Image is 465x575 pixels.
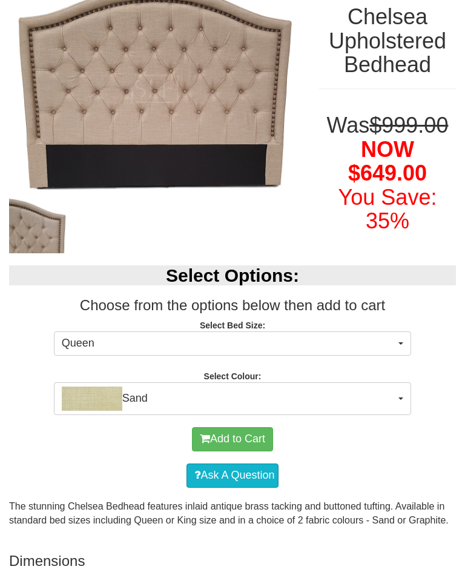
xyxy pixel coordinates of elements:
[338,185,437,234] font: You Save: 35%
[166,265,299,285] b: Select Options:
[319,5,456,77] h1: Chelsea Upholstered Bedhead
[348,137,427,186] span: NOW $649.00
[62,336,395,351] span: Queen
[186,464,278,488] a: Ask A Question
[369,113,448,138] del: $999.00
[54,382,411,415] button: SandSand
[200,321,265,330] strong: Select Bed Size:
[9,297,456,313] h3: Choose from the options below then add to cart
[62,387,122,411] img: Sand
[192,427,273,451] button: Add to Cart
[62,387,395,411] span: Sand
[54,331,411,356] button: Queen
[9,553,456,569] h3: Dimensions
[319,113,456,233] h1: Was
[204,371,262,381] strong: Select Colour:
